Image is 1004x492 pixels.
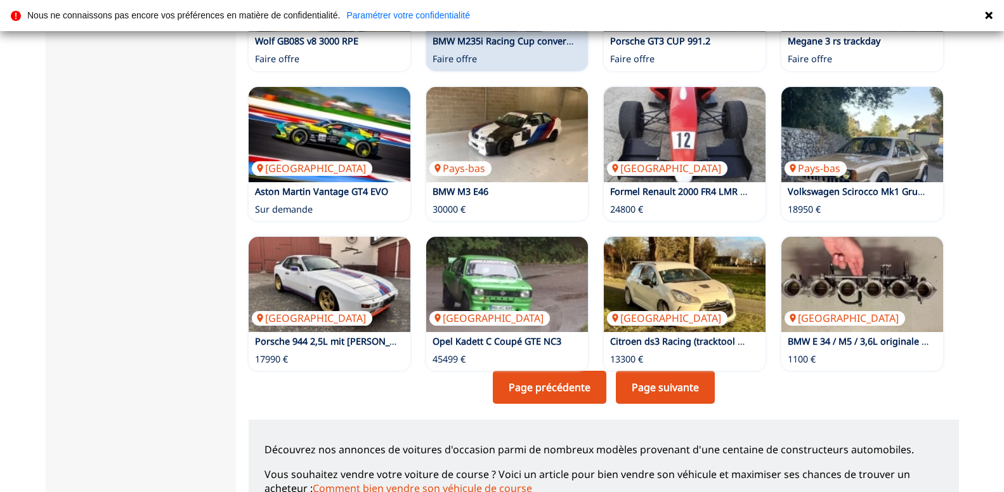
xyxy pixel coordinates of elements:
a: Formel Renault 2000 FR4 LMR mit neu aufgebautem Motor [610,185,863,197]
img: Aston Martin Vantage GT4 EVO [249,87,410,182]
p: [GEOGRAPHIC_DATA] [429,311,550,325]
a: BMW M3 E46 [433,185,488,197]
p: 13300 € [610,353,643,366]
img: Opel Kadett C Coupé GTE NC3 [426,237,588,332]
p: 30000 € [433,203,466,216]
a: BMW M235i Racing Cup conversion avec DMSB vehicle pass et possibilité d'immatriculation routière [433,35,863,47]
a: Citroen ds3 Racing (tracktool Motorsport) [610,335,790,347]
img: Citroen ds3 Racing (tracktool Motorsport) [604,237,766,332]
a: Volkswagen Scirocco Mk1 Gruppe 2 1976.Pays-bas [781,87,943,182]
a: BMW E 34 / M5 / 3,6L originale gebrauchte Drosselklappe[GEOGRAPHIC_DATA] [781,237,943,332]
p: Découvrez nos annonces de voitures d'occasion parmi de nombreux modèles provenant d'une centaine ... [264,442,943,456]
a: Page précédente [493,371,606,404]
a: Wolf GB08S v8 3000 RPE [255,35,358,47]
a: Formel Renault 2000 FR4 LMR mit neu aufgebautem Motor[GEOGRAPHIC_DATA] [604,87,766,182]
p: 17990 € [255,353,288,366]
img: Formel Renault 2000 FR4 LMR mit neu aufgebautem Motor [604,87,766,182]
p: [GEOGRAPHIC_DATA] [785,311,905,325]
img: BMW E 34 / M5 / 3,6L originale gebrauchte Drosselklappe [781,237,943,332]
p: [GEOGRAPHIC_DATA] [252,311,372,325]
a: Aston Martin Vantage GT4 EVO [255,185,388,197]
a: Page suivante [616,371,715,404]
a: Citroen ds3 Racing (tracktool Motorsport)[GEOGRAPHIC_DATA] [604,237,766,332]
p: Faire offre [788,53,832,65]
a: Paramétrer votre confidentialité [346,11,470,20]
a: Aston Martin Vantage GT4 EVO[GEOGRAPHIC_DATA] [249,87,410,182]
a: Volkswagen Scirocco Mk1 Gruppe 2 1976. [788,185,967,197]
p: Faire offre [610,53,655,65]
a: Opel Kadett C Coupé GTE NC3[GEOGRAPHIC_DATA] [426,237,588,332]
p: Sur demande [255,203,313,216]
img: Volkswagen Scirocco Mk1 Gruppe 2 1976. [781,87,943,182]
p: [GEOGRAPHIC_DATA] [252,161,372,175]
a: Porsche GT3 CUP 991.2 [610,35,710,47]
p: 1100 € [788,353,816,366]
img: BMW M3 E46 [426,87,588,182]
a: Megane 3 rs trackday [788,35,880,47]
p: Faire offre [255,53,299,65]
p: Pays-bas [785,161,847,175]
a: Opel Kadett C Coupé GTE NC3 [433,335,561,347]
p: 18950 € [788,203,821,216]
a: Porsche 944 2,5L mit Wiechers Überrollkäfig[GEOGRAPHIC_DATA] [249,237,410,332]
p: 24800 € [610,203,643,216]
a: Porsche 944 2,5L mit [PERSON_NAME] Überrollkäfig [255,335,479,347]
p: [GEOGRAPHIC_DATA] [607,311,727,325]
p: [GEOGRAPHIC_DATA] [607,161,727,175]
p: Faire offre [433,53,477,65]
img: Porsche 944 2,5L mit Wiechers Überrollkäfig [249,237,410,332]
a: BMW M3 E46Pays-bas [426,87,588,182]
p: Pays-bas [429,161,492,175]
p: 45499 € [433,353,466,366]
p: Nous ne connaissons pas encore vos préférences en matière de confidentialité. [27,11,340,20]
